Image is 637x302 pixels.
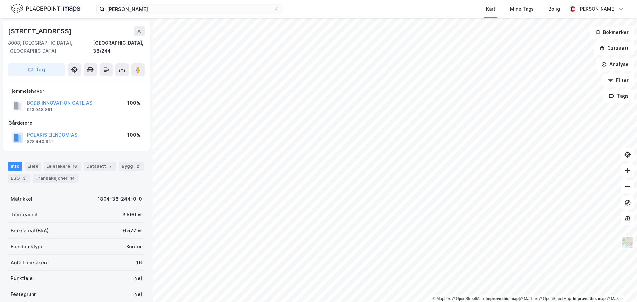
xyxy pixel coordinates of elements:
button: Filter [602,74,634,87]
a: Mapbox [520,296,538,301]
div: [GEOGRAPHIC_DATA], 38/244 [93,39,145,55]
div: Tomteareal [11,211,37,219]
div: Bygg [119,162,144,171]
a: Mapbox [432,296,451,301]
a: Improve this map [486,296,519,301]
div: 828 440 942 [27,139,54,144]
div: 16 [136,259,142,267]
div: 3 590 ㎡ [122,211,142,219]
a: OpenStreetMap [539,296,571,301]
div: Nei [134,274,142,282]
div: 14 [69,175,76,182]
div: Kontrollprogram for chat [604,270,637,302]
img: logo.f888ab2527a4732fd821a326f86c7f29.svg [11,3,80,15]
div: 913 048 881 [27,107,52,112]
div: [STREET_ADDRESS] [8,26,73,36]
div: Datasett [84,162,116,171]
a: Improve this map [573,296,606,301]
div: Nei [134,290,142,298]
div: 2 [134,163,141,170]
div: 3 [21,175,28,182]
div: Info [8,162,22,171]
div: Punktleie [11,274,33,282]
div: ESG [8,174,30,183]
div: | [432,295,622,302]
div: Bruksareal (BRA) [11,227,49,235]
button: Datasett [594,42,634,55]
div: 100% [127,99,140,107]
button: Bokmerker [590,26,634,39]
button: Analyse [596,58,634,71]
div: [PERSON_NAME] [578,5,616,13]
button: Tags [603,90,634,103]
div: Mine Tags [510,5,534,13]
iframe: Chat Widget [604,270,637,302]
div: Eiendomstype [11,243,44,251]
div: Transaksjoner [33,174,79,183]
input: Søk på adresse, matrikkel, gårdeiere, leietakere eller personer [105,4,274,14]
div: 7 [107,163,114,170]
div: Eiere [25,162,41,171]
div: Antall leietakere [11,259,49,267]
div: 100% [127,131,140,139]
a: OpenStreetMap [452,296,484,301]
div: Gårdeiere [8,119,144,127]
div: Hjemmelshaver [8,87,144,95]
div: Festegrunn [11,290,36,298]
div: Leietakere [44,162,81,171]
button: Tag [8,63,65,76]
img: Z [621,236,634,249]
div: 6 577 ㎡ [123,227,142,235]
div: Kontor [126,243,142,251]
div: 8008, [GEOGRAPHIC_DATA], [GEOGRAPHIC_DATA] [8,39,93,55]
div: Kart [486,5,495,13]
div: Bolig [548,5,560,13]
div: 1804-38-244-0-0 [98,195,142,203]
div: 16 [71,163,78,170]
div: Matrikkel [11,195,32,203]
